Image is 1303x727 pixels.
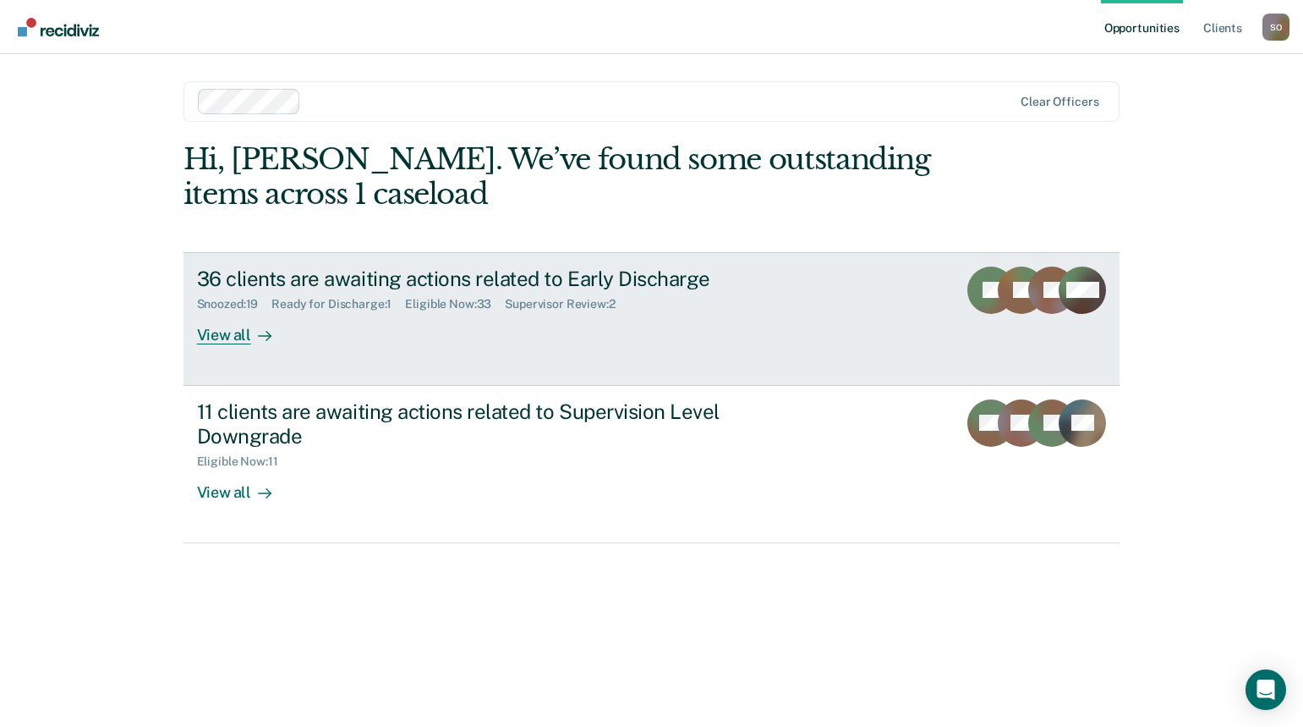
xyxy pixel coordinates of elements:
[183,142,933,212] div: Hi, [PERSON_NAME]. We’ve found some outstanding items across 1 caseload
[18,18,99,36] img: Recidiviz
[1021,95,1098,109] div: Clear officers
[197,297,272,311] div: Snoozed : 19
[505,297,628,311] div: Supervisor Review : 2
[1262,14,1289,41] div: S O
[183,386,1120,543] a: 11 clients are awaiting actions related to Supervision Level DowngradeEligible Now:11View all
[1246,669,1286,710] div: Open Intercom Messenger
[197,267,791,291] div: 36 clients are awaiting actions related to Early Discharge
[197,399,791,449] div: 11 clients are awaiting actions related to Supervision Level Downgrade
[271,297,405,311] div: Ready for Discharge : 1
[197,311,292,344] div: View all
[183,252,1120,386] a: 36 clients are awaiting actions related to Early DischargeSnoozed:19Ready for Discharge:1Eligible...
[197,469,292,502] div: View all
[1262,14,1289,41] button: Profile dropdown button
[197,454,292,469] div: Eligible Now : 11
[405,297,505,311] div: Eligible Now : 33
